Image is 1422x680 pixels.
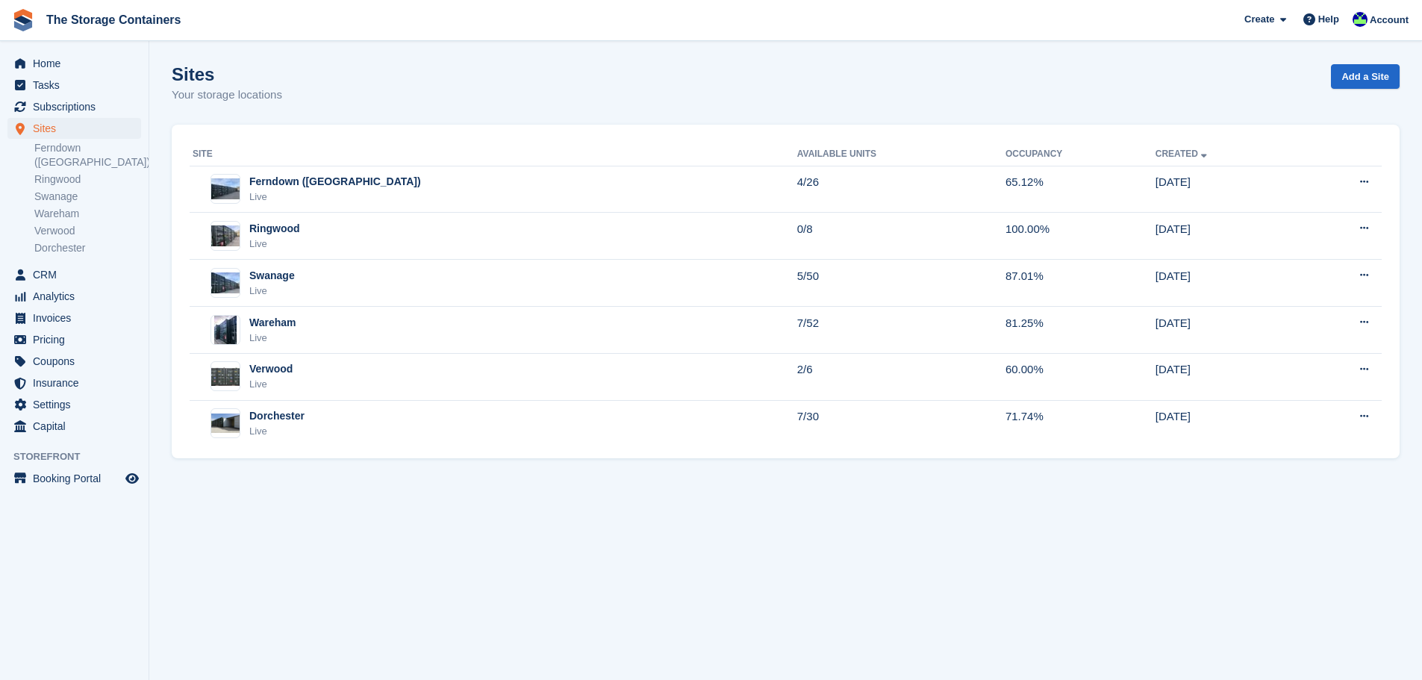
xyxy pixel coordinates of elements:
div: Verwood [249,361,293,377]
a: menu [7,372,141,393]
span: Create [1244,12,1274,27]
a: Wareham [34,207,141,221]
div: Swanage [249,268,295,284]
div: Live [249,377,293,392]
span: Settings [33,394,122,415]
a: Dorchester [34,241,141,255]
td: 100.00% [1005,213,1156,260]
span: Account [1370,13,1409,28]
td: [DATE] [1156,400,1299,446]
td: [DATE] [1156,213,1299,260]
a: menu [7,416,141,437]
td: 7/30 [797,400,1005,446]
img: Image of Dorchester site [211,414,240,433]
span: Insurance [33,372,122,393]
span: Capital [33,416,122,437]
span: Booking Portal [33,468,122,489]
a: menu [7,394,141,415]
th: Available Units [797,143,1005,166]
a: menu [7,75,141,96]
a: menu [7,286,141,307]
span: Help [1318,12,1339,27]
div: Live [249,424,305,439]
td: 60.00% [1005,353,1156,400]
td: 0/8 [797,213,1005,260]
img: Image of Ferndown (Longham) site [211,178,240,200]
span: Storefront [13,449,149,464]
td: [DATE] [1156,353,1299,400]
p: Your storage locations [172,87,282,104]
h1: Sites [172,64,282,84]
a: menu [7,264,141,285]
div: Live [249,237,300,252]
img: Image of Wareham site [214,315,237,345]
div: Live [249,331,296,346]
span: Tasks [33,75,122,96]
img: Image of Ringwood site [211,225,240,247]
img: stora-icon-8386f47178a22dfd0bd8f6a31ec36ba5ce8667c1dd55bd0f319d3a0aa187defe.svg [12,9,34,31]
span: Coupons [33,351,122,372]
td: 5/50 [797,260,1005,307]
img: Stacy Williams [1353,12,1368,27]
a: Preview store [123,470,141,487]
th: Site [190,143,797,166]
td: 2/6 [797,353,1005,400]
a: menu [7,351,141,372]
div: Ringwood [249,221,300,237]
div: Dorchester [249,408,305,424]
span: Analytics [33,286,122,307]
th: Occupancy [1005,143,1156,166]
div: Wareham [249,315,296,331]
div: Live [249,190,421,205]
a: menu [7,308,141,328]
a: Ringwood [34,172,141,187]
img: Image of Swanage site [211,272,240,294]
div: Live [249,284,295,299]
td: 71.74% [1005,400,1156,446]
a: menu [7,53,141,74]
img: Image of Verwood site [211,367,240,387]
td: 7/52 [797,307,1005,354]
a: menu [7,468,141,489]
span: Sites [33,118,122,139]
a: Verwood [34,224,141,238]
td: 65.12% [1005,166,1156,213]
a: Ferndown ([GEOGRAPHIC_DATA]) [34,141,141,169]
a: Created [1156,149,1210,159]
a: menu [7,96,141,117]
span: CRM [33,264,122,285]
span: Home [33,53,122,74]
span: Pricing [33,329,122,350]
td: [DATE] [1156,260,1299,307]
td: [DATE] [1156,166,1299,213]
span: Invoices [33,308,122,328]
div: Ferndown ([GEOGRAPHIC_DATA]) [249,174,421,190]
td: 87.01% [1005,260,1156,307]
a: Add a Site [1331,64,1400,89]
a: menu [7,329,141,350]
a: The Storage Containers [40,7,187,32]
span: Subscriptions [33,96,122,117]
td: [DATE] [1156,307,1299,354]
td: 4/26 [797,166,1005,213]
a: Swanage [34,190,141,204]
a: menu [7,118,141,139]
td: 81.25% [1005,307,1156,354]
